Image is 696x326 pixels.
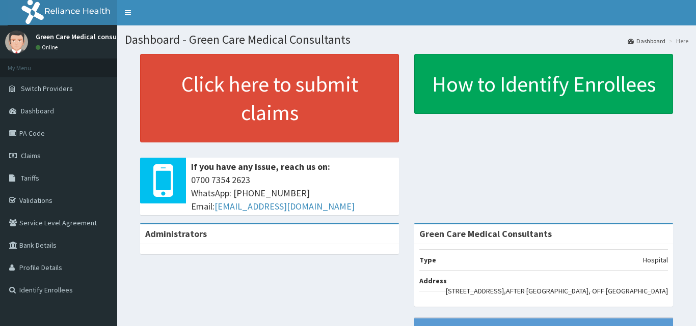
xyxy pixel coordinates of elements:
p: [STREET_ADDRESS],AFTER [GEOGRAPHIC_DATA], OFF [GEOGRAPHIC_DATA] [446,286,668,296]
b: If you have any issue, reach us on: [191,161,330,172]
p: Green Care Medical consultants [36,33,137,40]
a: How to Identify Enrollees [414,54,673,114]
b: Administrators [145,228,207,240]
span: Claims [21,151,41,160]
img: User Image [5,31,28,53]
a: Online [36,44,60,51]
a: [EMAIL_ADDRESS][DOMAIN_NAME] [215,200,355,212]
b: Type [419,255,436,264]
span: Switch Providers [21,84,73,93]
span: Tariffs [21,173,39,183]
a: Click here to submit claims [140,54,399,142]
b: Address [419,276,447,285]
span: 0700 7354 2623 WhatsApp: [PHONE_NUMBER] Email: [191,173,394,213]
h1: Dashboard - Green Care Medical Consultants [125,33,688,46]
span: Dashboard [21,106,54,115]
li: Here [666,37,688,45]
p: Hospital [643,255,668,265]
strong: Green Care Medical Consultants [419,228,552,240]
a: Dashboard [628,37,665,45]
